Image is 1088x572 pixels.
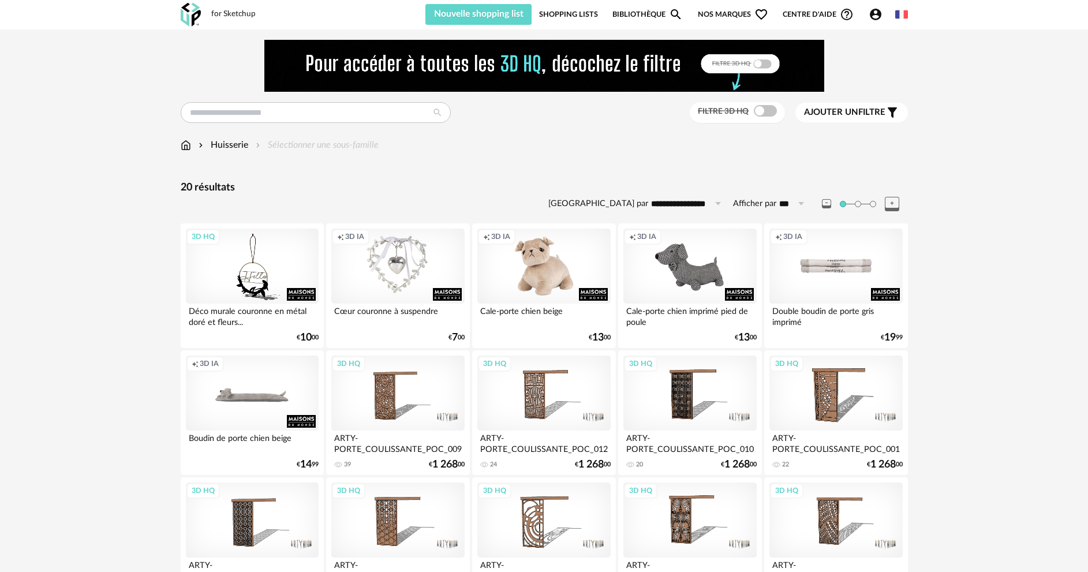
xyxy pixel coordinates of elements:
[636,461,643,469] div: 20
[592,334,604,342] span: 13
[483,232,490,241] span: Creation icon
[869,8,883,21] span: Account Circle icon
[804,107,885,118] span: filtre
[432,461,458,469] span: 1 268
[181,3,201,27] img: OXP
[783,232,802,241] span: 3D IA
[840,8,854,21] span: Help Circle Outline icon
[186,229,220,244] div: 3D HQ
[181,139,191,152] img: svg+xml;base64,PHN2ZyB3aWR0aD0iMTYiIGhlaWdodD0iMTciIHZpZXdCb3g9IjAgMCAxNiAxNyIgZmlsbD0ibm9uZSIgeG...
[264,40,824,92] img: FILTRE%20HQ%20NEW_V1%20(4).gif
[733,199,776,210] label: Afficher par
[478,483,511,498] div: 3D HQ
[539,4,598,25] a: Shopping Lists
[186,304,319,327] div: Déco murale couronne en métal doré et fleurs...
[637,232,656,241] span: 3D IA
[624,356,657,371] div: 3D HQ
[885,106,899,119] span: Filter icon
[870,461,896,469] span: 1 268
[331,431,464,454] div: ARTY-PORTE_COULISSANTE_POC_009_2200X1100_BAMBOU
[724,461,750,469] span: 1 268
[578,461,604,469] span: 1 268
[332,483,365,498] div: 3D HQ
[186,431,319,454] div: Boudin de porte chien beige
[196,139,205,152] img: svg+xml;base64,PHN2ZyB3aWR0aD0iMTYiIGhlaWdodD0iMTYiIHZpZXdCb3g9IjAgMCAxNiAxNiIgZmlsbD0ibm9uZSIgeG...
[490,461,497,469] div: 24
[769,304,902,327] div: Double boudin de porte gris imprimé
[575,461,611,469] div: € 00
[589,334,611,342] div: € 00
[804,108,858,117] span: Ajouter un
[764,223,907,348] a: Creation icon 3D IA Double boudin de porte gris imprimé €1999
[698,4,768,25] span: Nos marques
[478,356,511,371] div: 3D HQ
[624,483,657,498] div: 3D HQ
[181,223,324,348] a: 3D HQ Déco murale couronne en métal doré et fleurs... €1000
[337,232,344,241] span: Creation icon
[434,9,524,18] span: Nouvelle shopping list
[326,223,469,348] a: Creation icon 3D IA Cœur couronne à suspendre €700
[192,359,199,368] span: Creation icon
[698,107,749,115] span: Filtre 3D HQ
[181,181,908,195] div: 20 résultats
[782,461,789,469] div: 22
[735,334,757,342] div: € 00
[472,223,615,348] a: Creation icon 3D IA Cale-porte chien beige €1300
[477,431,610,454] div: ARTY-PORTE_COULISSANTE_POC_012_2200X1100_BAMBOU
[200,359,219,368] span: 3D IA
[618,350,761,475] a: 3D HQ ARTY-PORTE_COULISSANTE_POC_010_2200X1100_BAMBOU 20 €1 26800
[881,334,903,342] div: € 99
[300,461,312,469] span: 14
[452,334,458,342] span: 7
[895,8,908,21] img: fr
[769,431,902,454] div: ARTY-PORTE_COULISSANTE_POC_001_2200X1100_BAMBOU
[754,8,768,21] span: Heart Outline icon
[196,139,248,152] div: Huisserie
[297,334,319,342] div: € 00
[612,4,683,25] a: BibliothèqueMagnify icon
[669,8,683,21] span: Magnify icon
[548,199,648,210] label: [GEOGRAPHIC_DATA] par
[491,232,510,241] span: 3D IA
[300,334,312,342] span: 10
[331,304,464,327] div: Cœur couronne à suspendre
[629,232,636,241] span: Creation icon
[764,350,907,475] a: 3D HQ ARTY-PORTE_COULISSANTE_POC_001_2200X1100_BAMBOU 22 €1 26800
[867,461,903,469] div: € 00
[326,350,469,475] a: 3D HQ ARTY-PORTE_COULISSANTE_POC_009_2200X1100_BAMBOU 39 €1 26800
[425,4,532,25] button: Nouvelle shopping list
[186,483,220,498] div: 3D HQ
[477,304,610,327] div: Cale-porte chien beige
[332,356,365,371] div: 3D HQ
[448,334,465,342] div: € 00
[721,461,757,469] div: € 00
[623,304,756,327] div: Cale-porte chien imprimé pied de poule
[181,350,324,475] a: Creation icon 3D IA Boudin de porte chien beige €1499
[869,8,888,21] span: Account Circle icon
[623,431,756,454] div: ARTY-PORTE_COULISSANTE_POC_010_2200X1100_BAMBOU
[472,350,615,475] a: 3D HQ ARTY-PORTE_COULISSANTE_POC_012_2200X1100_BAMBOU 24 €1 26800
[783,8,854,21] span: Centre d'aideHelp Circle Outline icon
[344,461,351,469] div: 39
[429,461,465,469] div: € 00
[775,232,782,241] span: Creation icon
[770,483,803,498] div: 3D HQ
[618,223,761,348] a: Creation icon 3D IA Cale-porte chien imprimé pied de poule €1300
[211,9,256,20] div: for Sketchup
[345,232,364,241] span: 3D IA
[738,334,750,342] span: 13
[795,103,908,122] button: Ajouter unfiltre Filter icon
[297,461,319,469] div: € 99
[884,334,896,342] span: 19
[770,356,803,371] div: 3D HQ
